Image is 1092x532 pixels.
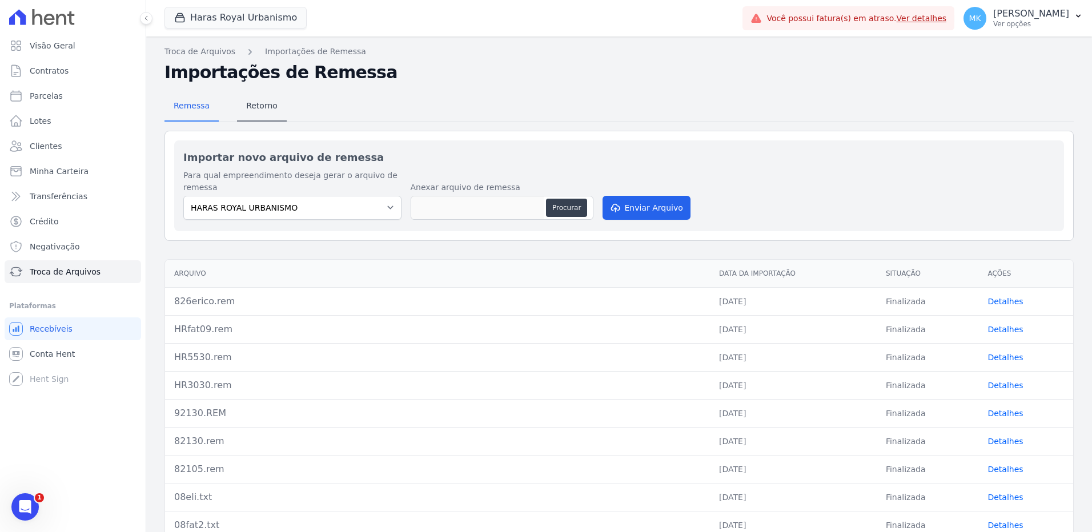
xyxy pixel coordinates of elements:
[710,399,877,427] td: [DATE]
[993,19,1069,29] p: Ver opções
[165,260,710,288] th: Arquivo
[30,40,75,51] span: Visão Geral
[30,115,51,127] span: Lotes
[969,14,981,22] span: MK
[30,241,80,252] span: Negativação
[877,315,979,343] td: Finalizada
[30,266,101,277] span: Troca de Arquivos
[5,160,141,183] a: Minha Carteira
[5,135,141,158] a: Clientes
[164,46,235,58] a: Troca de Arquivos
[978,260,1073,288] th: Ações
[174,518,701,532] div: 08fat2.txt
[993,8,1069,19] p: [PERSON_NAME]
[877,483,979,511] td: Finalizada
[164,92,287,122] nav: Tab selector
[30,166,89,177] span: Minha Carteira
[174,378,701,392] div: HR3030.rem
[239,94,284,117] span: Retorno
[987,465,1023,474] a: Detalhes
[164,7,307,29] button: Haras Royal Urbanismo
[174,350,701,364] div: HR5530.rem
[546,199,587,217] button: Procurar
[766,13,946,25] span: Você possui fatura(s) em atraso.
[987,493,1023,502] a: Detalhes
[897,14,947,23] a: Ver detalhes
[877,260,979,288] th: Situação
[710,427,877,455] td: [DATE]
[877,399,979,427] td: Finalizada
[174,295,701,308] div: 826erico.rem
[164,92,219,122] a: Remessa
[5,235,141,258] a: Negativação
[710,343,877,371] td: [DATE]
[877,287,979,315] td: Finalizada
[987,297,1023,306] a: Detalhes
[174,462,701,476] div: 82105.rem
[987,437,1023,446] a: Detalhes
[30,348,75,360] span: Conta Hent
[183,150,1055,165] h2: Importar novo arquivo de remessa
[987,409,1023,418] a: Detalhes
[5,34,141,57] a: Visão Geral
[954,2,1092,34] button: MK [PERSON_NAME] Ver opções
[237,92,287,122] a: Retorno
[411,182,593,194] label: Anexar arquivo de remessa
[877,371,979,399] td: Finalizada
[877,455,979,483] td: Finalizada
[710,287,877,315] td: [DATE]
[183,170,402,194] label: Para qual empreendimento deseja gerar o arquivo de remessa
[174,406,701,420] div: 92130.REM
[877,427,979,455] td: Finalizada
[174,434,701,448] div: 82130.rem
[5,317,141,340] a: Recebíveis
[30,216,59,227] span: Crédito
[987,521,1023,530] a: Detalhes
[710,455,877,483] td: [DATE]
[174,323,701,336] div: HRfat09.rem
[710,483,877,511] td: [DATE]
[167,94,216,117] span: Remessa
[5,260,141,283] a: Troca de Arquivos
[174,490,701,504] div: 08eli.txt
[164,62,1074,83] h2: Importações de Remessa
[5,210,141,233] a: Crédito
[603,196,690,220] button: Enviar Arquivo
[30,90,63,102] span: Parcelas
[265,46,366,58] a: Importações de Remessa
[710,315,877,343] td: [DATE]
[5,84,141,107] a: Parcelas
[877,343,979,371] td: Finalizada
[30,191,87,202] span: Transferências
[9,299,136,313] div: Plataformas
[30,140,62,152] span: Clientes
[30,65,69,76] span: Contratos
[710,371,877,399] td: [DATE]
[164,46,1074,58] nav: Breadcrumb
[30,323,73,334] span: Recebíveis
[5,185,141,208] a: Transferências
[5,110,141,132] a: Lotes
[987,353,1023,362] a: Detalhes
[5,342,141,365] a: Conta Hent
[987,381,1023,390] a: Detalhes
[5,59,141,82] a: Contratos
[987,325,1023,334] a: Detalhes
[11,493,39,521] iframe: Intercom live chat
[710,260,877,288] th: Data da Importação
[35,493,44,502] span: 1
